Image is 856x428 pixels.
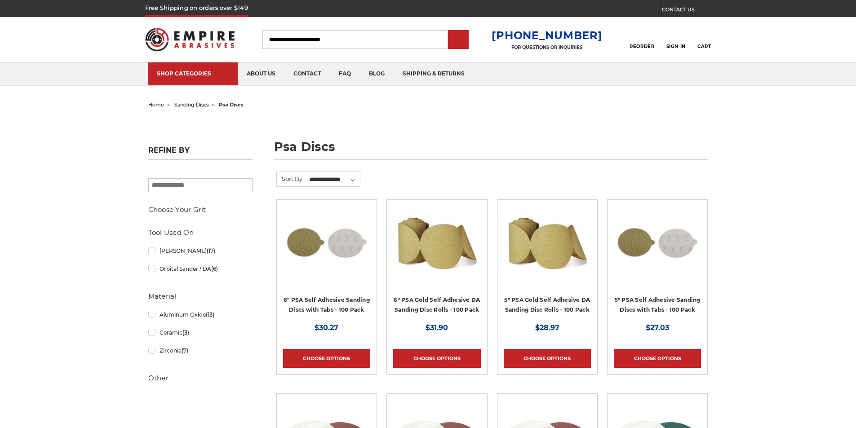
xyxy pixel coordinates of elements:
a: sanding discs [174,101,208,108]
img: 5 inch PSA Disc [614,206,701,278]
h5: Refine by [148,146,253,160]
a: contact [284,62,330,85]
span: (13) [206,311,214,318]
a: faq [330,62,360,85]
img: Empire Abrasives [145,22,235,57]
a: Orbital Sander / DA(6) [148,261,253,277]
a: Choose Options [614,349,701,368]
a: SHOP CATEGORIES [148,62,238,85]
span: Reorder [630,44,654,49]
a: Zirconia(7) [148,343,253,358]
a: 5 inch PSA Disc [614,206,701,321]
span: (6) [211,265,218,272]
a: 6" DA Sanding Discs on a Roll [393,206,480,321]
span: psa discs [219,101,244,108]
img: 6" DA Sanding Discs on a Roll [393,206,480,278]
img: 6 inch psa sanding disc [283,206,370,278]
img: 5" Sticky Backed Sanding Discs on a roll [504,206,591,278]
a: Choose Options [393,349,480,368]
a: Choose Options [504,349,591,368]
h5: Material [148,291,253,302]
a: CONTACT US [662,4,711,17]
a: Choose Options [283,349,370,368]
a: about us [238,62,284,85]
span: $30.27 [315,323,338,332]
span: $28.97 [535,323,559,332]
a: Ceramic(3) [148,325,253,340]
select: Sort By: [308,173,360,186]
a: Reorder [630,30,654,49]
h5: Tool Used On [148,227,253,238]
span: (17) [207,247,215,254]
div: SHOP CATEGORIES [157,70,229,77]
a: blog [360,62,394,85]
span: $27.03 [646,323,669,332]
span: Sign In [666,44,686,49]
input: Submit [449,31,467,49]
span: (3) [182,329,189,336]
a: 5" Sticky Backed Sanding Discs on a roll [504,206,591,321]
a: 6 inch psa sanding disc [283,206,370,321]
a: shipping & returns [394,62,474,85]
span: $31.90 [426,323,448,332]
h5: Choose Your Grit [148,204,253,215]
label: Sort By: [277,172,304,185]
a: [PHONE_NUMBER] [492,29,602,42]
p: FOR QUESTIONS OR INQUIRIES [492,44,602,50]
h1: psa discs [274,141,708,160]
a: Cart [697,30,711,49]
a: [PERSON_NAME](17) [148,243,253,259]
span: Cart [697,44,711,49]
a: home [148,101,164,108]
a: Aluminum Oxide(13) [148,307,253,322]
span: (7) [182,347,188,354]
h5: Other [148,373,253,384]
